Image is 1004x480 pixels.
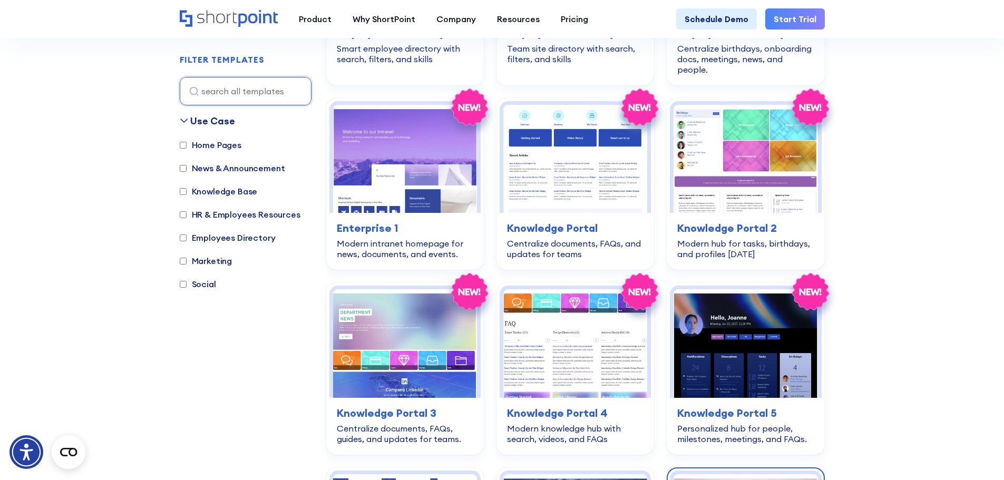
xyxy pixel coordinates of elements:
h3: Knowledge Portal 3 [337,405,473,421]
div: Centralize documents, FAQs, and updates for teams [507,238,644,259]
input: Knowledge Base [180,188,187,195]
div: Pricing [561,13,588,25]
h3: Knowledge Portal 2 [677,220,814,236]
img: best SharePoint template for knowledge base: Centralize documents, FAQs, guides, and updates for ... [333,289,477,397]
img: SharePoint IT knowledge base template: Modern hub for tasks, birthdays, and profiles today [674,105,817,213]
div: Modern knowledge hub with search, videos, and FAQs [507,423,644,444]
a: Resources [486,8,550,30]
img: sharepoint wiki template: Modern knowledge hub with search, videos, and FAQs [503,289,647,397]
button: Open CMP widget [52,435,85,469]
input: HR & Employees Resources [180,211,187,218]
label: HR & Employees Resources [180,208,300,221]
a: Start Trial [765,8,825,30]
input: Marketing [180,258,187,265]
a: Home [180,10,278,28]
div: Modern intranet homepage for news, documents, and events. [337,238,473,259]
a: SharePoint knowledge base template: Centralize documents, FAQs, and updates for teamsKnowledge Po... [496,98,654,270]
div: Modern hub for tasks, birthdays, and profiles [DATE] [677,238,814,259]
div: Smart employee directory with search, filters, and skills [337,43,473,64]
a: Pricing [550,8,599,30]
div: Team site directory with search, filters, and skills [507,43,644,64]
img: SharePoint homepage template: Modern intranet homepage for news, documents, and events. [333,105,477,213]
label: Employees Directory [180,231,276,244]
div: Personalized hub for people, milestones, meetings, and FAQs. [677,423,814,444]
label: Marketing [180,254,232,267]
div: Why ShortPoint [353,13,415,25]
input: search all templates [180,77,311,105]
h2: FILTER TEMPLATES [180,55,265,65]
div: Product [299,13,332,25]
input: Home Pages [180,142,187,149]
a: sharepoint wiki template: Modern knowledge hub with search, videos, and FAQsKnowledge Portal 4Mod... [496,282,654,454]
label: News & Announcement [180,162,285,174]
div: Centralize birthdays, onboarding docs, meetings, news, and people. [677,43,814,75]
h3: Knowledge Portal 5 [677,405,814,421]
a: Schedule Demo [676,8,757,30]
a: SharePoint homepage template: Modern intranet homepage for news, documents, and events.Enterprise... [326,98,484,270]
a: SharePoint IT knowledge base template: Modern hub for tasks, birthdays, and profiles todayKnowled... [667,98,824,270]
label: Home Pages [180,139,241,151]
h3: Knowledge Portal [507,220,644,236]
input: Social [180,281,187,288]
input: News & Announcement [180,165,187,172]
a: Why ShortPoint [342,8,426,30]
div: Company [436,13,476,25]
img: SharePoint knowledge base template: Centralize documents, FAQs, and updates for teams [503,105,647,213]
div: Centralize documents, FAQs, guides, and updates for teams. [337,423,473,444]
img: SharePoint profile page: Personalized hub for people, milestones, meetings, and FAQs. [674,289,817,397]
label: Knowledge Base [180,185,258,198]
div: Accessibility Menu [9,435,43,469]
h3: Knowledge Portal 4 [507,405,644,421]
a: Company [426,8,486,30]
h3: Enterprise 1 [337,220,473,236]
label: Social [180,278,216,290]
iframe: Chat Widget [951,429,1004,480]
div: Resources [497,13,540,25]
a: SharePoint profile page: Personalized hub for people, milestones, meetings, and FAQs.Knowledge Po... [667,282,824,454]
input: Employees Directory [180,234,187,241]
a: Product [288,8,342,30]
div: Use Case [190,114,235,128]
a: best SharePoint template for knowledge base: Centralize documents, FAQs, guides, and updates for ... [326,282,484,454]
